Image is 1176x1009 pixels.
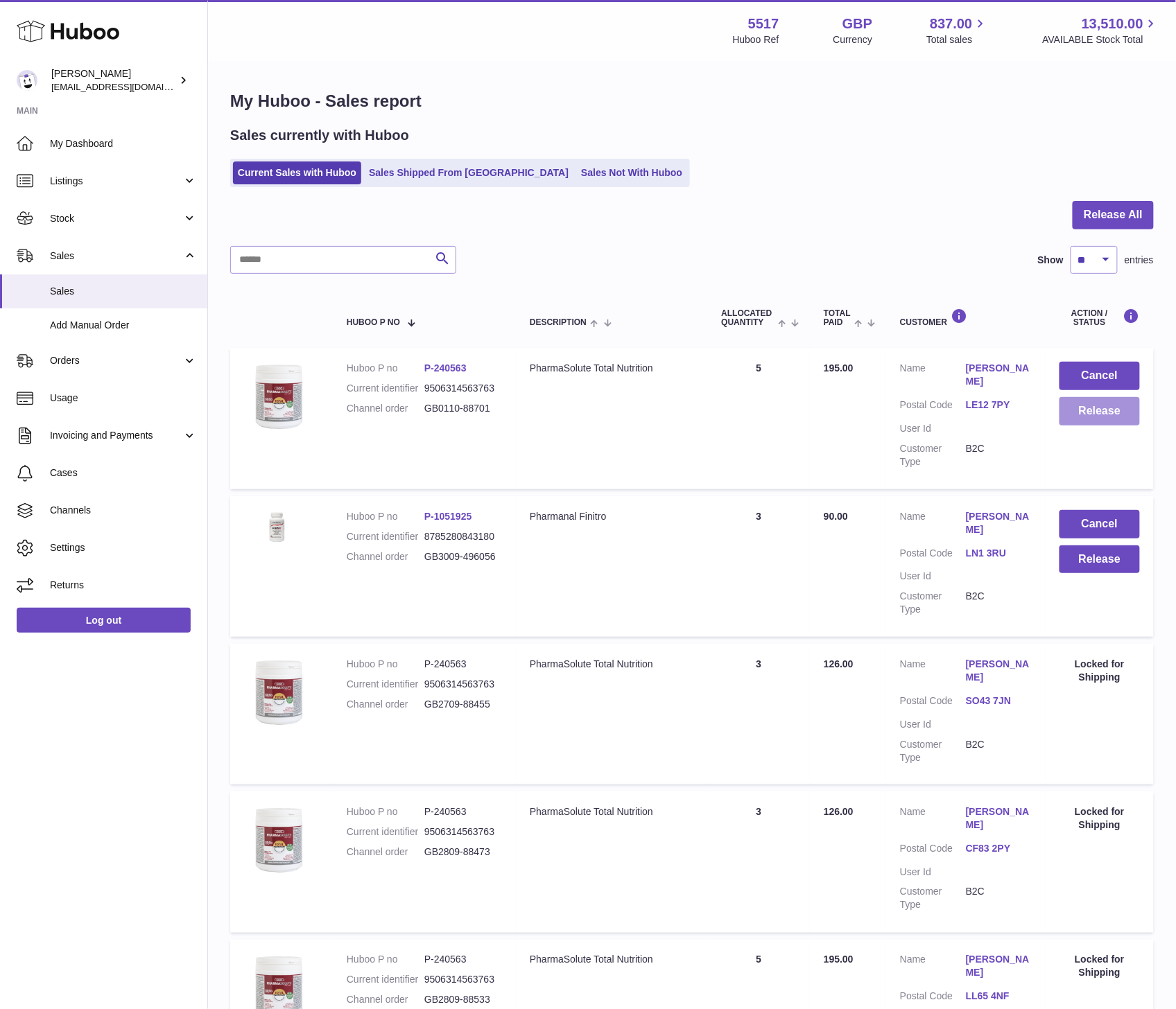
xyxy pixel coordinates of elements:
a: 837.00 Total sales [926,15,988,46]
span: 195.00 [824,954,854,965]
dt: Huboo P no [347,954,424,967]
a: 13,510.00 AVAILABLE Stock Total [1042,15,1159,46]
dt: Current identifier [347,825,424,839]
span: Orders [50,354,182,367]
dt: Huboo P no [347,362,424,375]
a: LL65 4NF [966,990,1032,1003]
span: ALLOCATED Quantity [721,309,774,327]
img: 1752522179.png [244,510,313,546]
dt: Name [900,658,966,687]
a: SO43 7JN [966,694,1032,708]
span: 126.00 [824,658,854,669]
span: Description [530,318,587,327]
div: Action / Status [1060,308,1140,327]
label: Show [1038,254,1064,267]
h1: My Huboo - Sales report [230,90,1154,112]
td: 3 [707,644,810,784]
img: 55171654161492.png [244,362,313,431]
div: Huboo Ref [733,33,779,46]
div: Locked for Shipping [1060,805,1140,832]
a: P-1051925 [424,511,472,522]
dt: Name [900,362,966,392]
span: My Dashboard [50,137,197,150]
dt: User Id [900,718,966,731]
dd: GB2809-88533 [424,994,502,1007]
span: Returns [50,579,197,592]
button: Cancel [1060,362,1140,390]
td: 3 [707,496,810,637]
dd: 8785280843180 [424,530,502,543]
span: Channels [50,504,197,517]
dt: Name [900,954,966,983]
span: Sales [50,249,182,263]
dd: GB2809-88473 [424,845,502,859]
a: [PERSON_NAME] [966,510,1032,536]
span: Settings [50,541,197,554]
dt: Customer Type [900,590,966,616]
span: Total paid [824,309,851,327]
dt: User Id [900,570,966,583]
img: 55171654161492.png [244,805,313,875]
a: P-240563 [424,362,467,374]
dd: 9506314563763 [424,825,502,839]
dd: GB3009-496056 [424,550,502,563]
dt: Name [900,510,966,540]
span: Stock [50,212,182,225]
dt: Postal Code [900,547,966,563]
button: Cancel [1060,510,1140,538]
dt: Customer Type [900,442,966,468]
dt: Customer Type [900,886,966,912]
h2: Sales currently with Huboo [230,126,409,145]
div: PharmaSolute Total Nutrition [530,362,693,375]
dd: P-240563 [424,805,502,818]
dd: B2C [966,738,1032,764]
div: [PERSON_NAME] [51,67,176,94]
span: Invoicing and Payments [50,429,182,442]
dt: Postal Code [900,398,966,415]
dt: Name [900,805,966,835]
a: CF83 2PY [966,842,1032,855]
img: alessiavanzwolle@hotmail.com [17,70,37,91]
a: [PERSON_NAME] [966,954,1032,980]
a: Sales Not With Huboo [576,161,687,184]
dt: Postal Code [900,694,966,711]
dd: B2C [966,442,1032,468]
div: Pharmanal Finitro [530,510,693,523]
div: Locked for Shipping [1060,658,1140,684]
dt: User Id [900,422,966,435]
dd: P-240563 [424,954,502,967]
dt: Postal Code [900,990,966,1007]
dt: Huboo P no [347,510,424,523]
div: PharmaSolute Total Nutrition [530,954,693,967]
a: Sales Shipped From [GEOGRAPHIC_DATA] [364,161,573,184]
a: Current Sales with Huboo [233,161,361,184]
button: Release All [1073,201,1154,229]
span: 195.00 [824,362,854,374]
dt: Channel order [347,994,424,1007]
dt: Customer Type [900,738,966,764]
dt: Postal Code [900,842,966,859]
div: Currency [833,33,873,46]
a: [PERSON_NAME] [966,362,1032,388]
dd: B2C [966,886,1032,912]
a: [PERSON_NAME] [966,658,1032,684]
div: PharmaSolute Total Nutrition [530,658,693,671]
dd: B2C [966,590,1032,616]
span: 90.00 [824,511,848,522]
div: Customer [900,308,1032,327]
a: LE12 7PY [966,398,1032,412]
button: Release [1060,397,1140,425]
span: Total sales [926,33,988,46]
dt: Channel order [347,550,424,563]
span: entries [1125,254,1154,267]
dd: 9506314563763 [424,678,502,691]
span: 13,510.00 [1082,15,1143,33]
span: 126.00 [824,806,854,817]
dd: P-240563 [424,658,502,671]
dt: Huboo P no [347,805,424,818]
div: PharmaSolute Total Nutrition [530,805,693,818]
dd: GB0110-88701 [424,402,502,415]
dt: Channel order [347,402,424,415]
a: [PERSON_NAME] [966,805,1032,832]
a: Log out [17,608,191,633]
